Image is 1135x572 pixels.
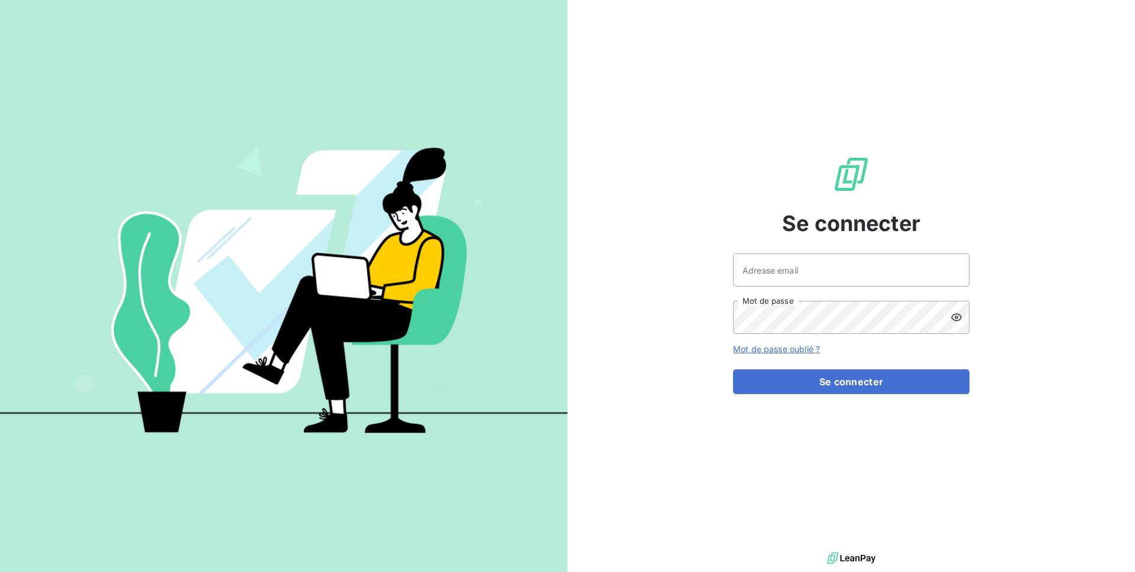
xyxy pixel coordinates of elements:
a: Mot de passe oublié ? [733,344,820,354]
input: placeholder [733,253,969,287]
span: Se connecter [782,207,920,239]
button: Se connecter [733,369,969,394]
img: logo [827,550,875,567]
img: Logo LeanPay [832,155,870,193]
